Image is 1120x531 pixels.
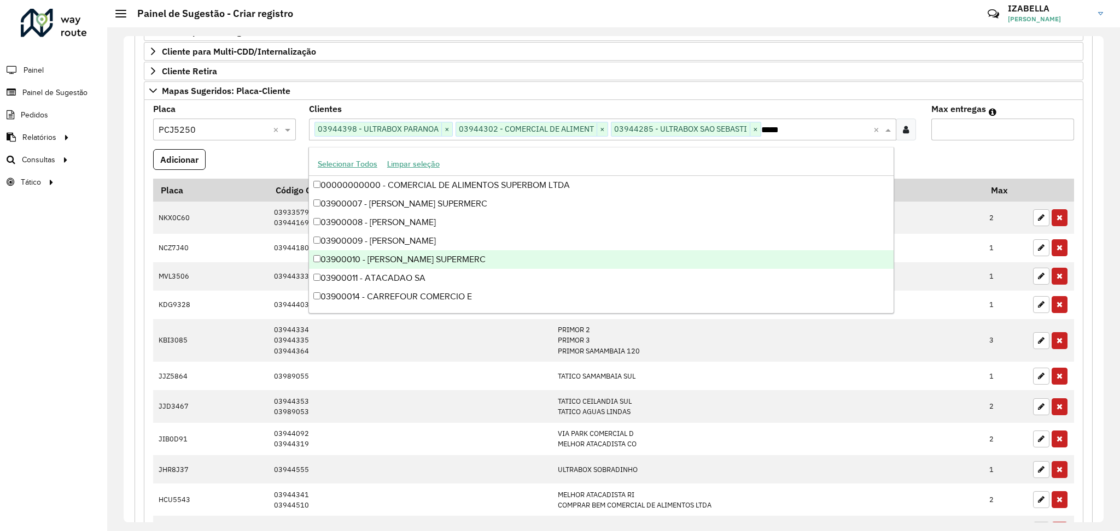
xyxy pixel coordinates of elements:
td: JHR8J37 [153,455,268,483]
td: 2 [984,423,1028,455]
span: × [597,123,608,136]
td: JJD3467 [153,390,268,422]
th: Max [984,179,1028,202]
span: Clear all [873,123,883,136]
td: NCZ7J40 [153,234,268,262]
th: Placa [153,179,268,202]
td: 03944333 [268,262,552,291]
h3: IZABELLA [1008,3,1090,14]
label: Max entregas [931,102,986,115]
td: KBI3085 [153,319,268,362]
td: 03944334 03944335 03944364 [268,319,552,362]
td: KDG9328 [153,291,268,319]
td: 03944341 03944510 [268,483,552,516]
td: MVL3506 [153,262,268,291]
span: 03944285 - ULTRABOX SAO SEBASTI [611,122,750,135]
a: Cliente Retira [144,62,1083,80]
td: 03933579 03944169 [268,202,552,234]
td: 2 [984,483,1028,516]
td: 2 [984,390,1028,422]
ng-dropdown-panel: Options list [308,147,894,314]
span: Cliente Retira [162,67,217,75]
td: 1 [984,262,1028,291]
div: 03900007 - [PERSON_NAME] SUPERMERC [309,194,894,213]
span: Clear all [273,123,282,136]
div: 03900015 - CARREFOUR COMERCIO E [309,306,894,324]
a: Mapas Sugeridos: Placa-Cliente [144,81,1083,100]
span: Painel [24,64,44,76]
td: PRIMOR 2 PRIMOR 3 PRIMOR SAMAMBAIA 120 [552,319,983,362]
label: Clientes [309,102,342,115]
div: 03900008 - [PERSON_NAME] [309,213,894,232]
td: 03944180 [268,234,552,262]
button: Limpar seleção [382,156,445,173]
label: Placa [153,102,176,115]
td: 3 [984,319,1028,362]
td: 2 [984,202,1028,234]
td: 03944555 [268,455,552,483]
td: 03944092 03944319 [268,423,552,455]
span: × [750,123,761,136]
button: Selecionar Todos [313,156,382,173]
div: 00000000000 - COMERCIAL DE ALIMENTOS SUPERBOM LTDA [309,176,894,194]
span: Tático [21,176,41,188]
span: 03944302 - COMERCIAL DE ALIMENT [456,122,597,135]
td: HCU5543 [153,483,268,516]
td: TATICO CEILANDIA SUL TATICO AGUAS LINDAS [552,390,983,422]
em: Máximo de clientes que serão colocados na mesma rota com os clientes informados [989,108,996,116]
span: 03944398 - ULTRABOX PARANOA [315,122,441,135]
span: [PERSON_NAME] [1008,14,1090,24]
span: Cliente para Recarga [162,27,247,36]
h2: Painel de Sugestão - Criar registro [126,8,293,20]
span: Cliente para Multi-CDD/Internalização [162,47,316,56]
span: Consultas [22,154,55,166]
td: 03944403 [268,291,552,319]
td: VIA PARK COMERCIAL D MELHOR ATACADISTA CO [552,423,983,455]
td: JJZ5864 [153,362,268,390]
a: Cliente para Multi-CDD/Internalização [144,42,1083,61]
div: 03900010 - [PERSON_NAME] SUPERMERC [309,250,894,269]
div: 03900011 - ATACADAO SA [309,269,894,287]
td: TATICO SAMAMBAIA SUL [552,362,983,390]
th: Código Cliente [268,179,552,202]
td: ULTRABOX SOBRADINHO [552,455,983,483]
td: MELHOR ATACADISTA RI COMPRAR BEM COMERCIAL DE ALIMENTOS LTDA [552,483,983,516]
td: 03944353 03989053 [268,390,552,422]
a: Contato Rápido [982,2,1005,26]
span: Mapas Sugeridos: Placa-Cliente [162,86,290,95]
td: 1 [984,362,1028,390]
button: Adicionar [153,149,206,170]
td: NKX0C60 [153,202,268,234]
span: Pedidos [21,109,48,121]
td: 1 [984,234,1028,262]
div: 03900009 - [PERSON_NAME] [309,232,894,250]
div: 03900014 - CARREFOUR COMERCIO E [309,287,894,306]
td: 1 [984,455,1028,483]
td: 1 [984,291,1028,319]
span: × [441,123,452,136]
span: Painel de Sugestão [22,87,87,98]
span: Relatórios [22,132,56,143]
td: JIB0D91 [153,423,268,455]
td: 03989055 [268,362,552,390]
